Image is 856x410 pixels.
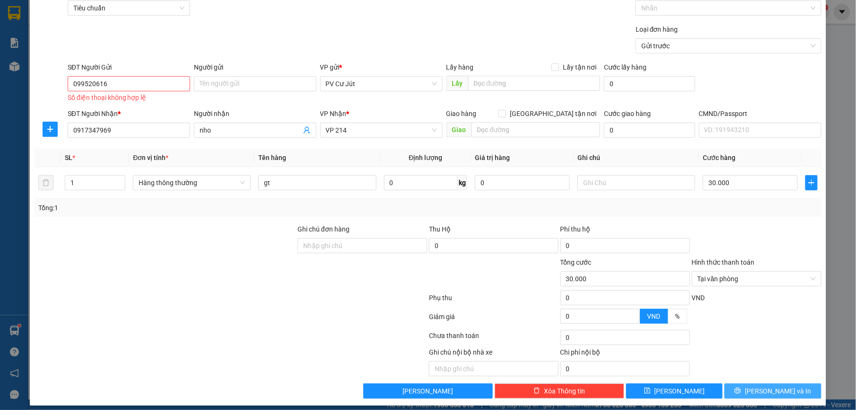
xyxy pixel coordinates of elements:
button: plus [43,122,58,137]
input: VD: Bàn, Ghế [258,175,376,190]
span: Tên hàng [258,154,286,161]
span: [PERSON_NAME] [655,386,705,396]
button: delete [38,175,53,190]
span: Đơn vị tính [133,154,168,161]
div: Số điện thoại không hợp lệ [68,92,190,103]
span: save [644,387,651,395]
input: Dọc đường [468,76,601,91]
span: PV Cư Jút [326,77,437,91]
span: Cước hàng [703,154,735,161]
input: Nhập ghi chú [429,361,559,376]
span: Nơi nhận: [72,66,87,80]
div: Tổng: 1 [38,203,331,213]
label: Loại đơn hàng [636,26,678,33]
span: Lấy tận nơi [559,62,600,72]
span: CJ08250179 [96,36,133,43]
button: plus [805,175,818,190]
input: Cước lấy hàng [604,76,695,91]
span: Giao hàng [446,110,477,117]
span: kg [458,175,467,190]
input: Cước giao hàng [604,123,695,138]
div: Người gửi [194,62,316,72]
span: delete [533,387,540,395]
span: VND [692,294,705,302]
span: PV Cư Jút [32,66,53,71]
span: Nơi gửi: [9,66,19,80]
input: Ghi chú đơn hàng [297,238,427,253]
span: Gửi trước [641,39,815,53]
span: 09:54:50 [DATE] [90,43,133,50]
div: Phụ thu [428,293,559,309]
label: Hình thức thanh toán [692,258,755,266]
span: Xóa Thông tin [544,386,585,396]
strong: BIÊN NHẬN GỬI HÀNG HOÁ [33,57,110,64]
label: Cước giao hàng [604,110,651,117]
img: logo [9,21,22,45]
span: Tại văn phòng [698,272,816,286]
button: save[PERSON_NAME] [626,383,723,399]
span: [GEOGRAPHIC_DATA] tận nơi [506,108,600,119]
div: SĐT Người Nhận [68,108,190,119]
div: Chi phí nội bộ [560,347,690,361]
div: Người nhận [194,108,316,119]
input: Dọc đường [472,122,601,137]
div: Chưa thanh toán [428,330,559,347]
span: printer [734,387,741,395]
label: Ghi chú đơn hàng [297,225,349,233]
strong: CÔNG TY TNHH [GEOGRAPHIC_DATA] 214 QL13 - P.26 - Q.BÌNH THẠNH - TP HCM 1900888606 [25,15,77,51]
th: Ghi chú [574,149,699,167]
span: SL [65,154,72,161]
span: Thu Hộ [429,225,451,233]
div: CMND/Passport [699,108,821,119]
span: VP Nhận [320,110,347,117]
input: 0 [475,175,570,190]
span: VP 214 [326,123,437,137]
span: plus [43,125,57,133]
span: Giao [446,122,472,137]
div: Giảm giá [428,312,559,328]
span: Định lượng [409,154,442,161]
div: SĐT Người Gửi [68,62,190,72]
span: user-add [303,126,311,134]
span: Giá trị hàng [475,154,510,161]
input: Ghi Chú [577,175,695,190]
span: VND [647,312,661,320]
span: Lấy hàng [446,63,474,71]
span: plus [806,179,817,187]
div: Phí thu hộ [560,224,690,238]
button: printer[PERSON_NAME] và In [725,383,821,399]
button: deleteXóa Thông tin [495,383,624,399]
span: [PERSON_NAME] [403,386,454,396]
span: Lấy [446,76,468,91]
span: Tổng cước [560,258,592,266]
div: Ghi chú nội bộ nhà xe [429,347,559,361]
label: Cước lấy hàng [604,63,646,71]
span: Tiêu chuẩn [73,1,184,15]
button: [PERSON_NAME] [363,383,493,399]
span: Hàng thông thường [139,176,245,190]
span: [PERSON_NAME] và In [745,386,811,396]
span: % [675,312,680,320]
div: VP gửi [320,62,443,72]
